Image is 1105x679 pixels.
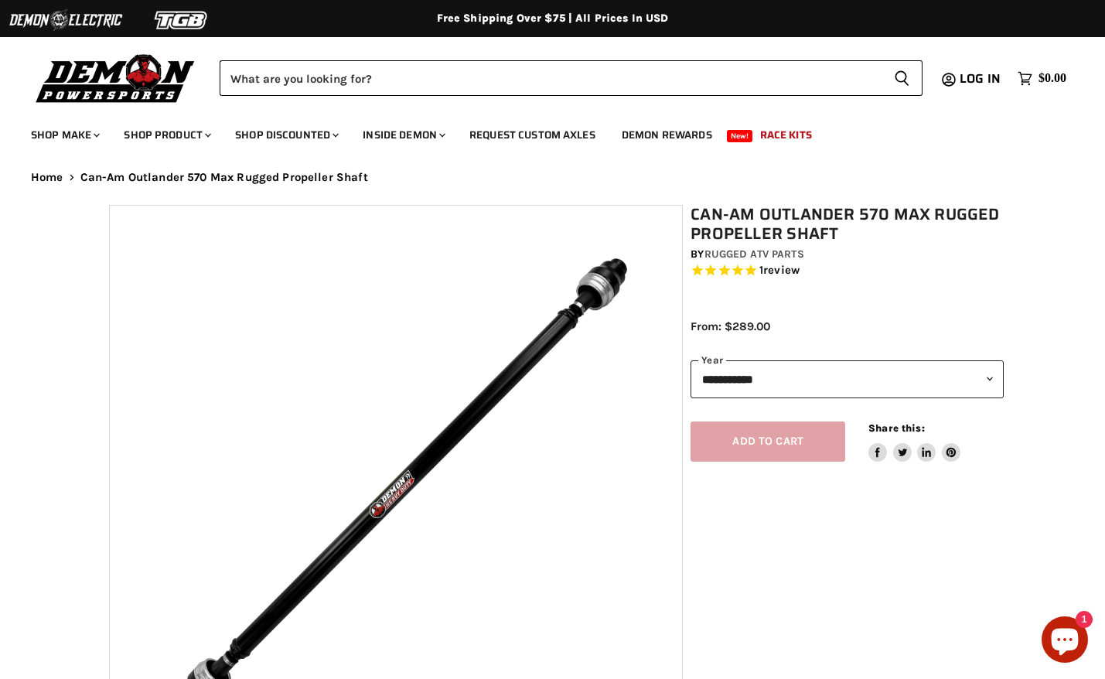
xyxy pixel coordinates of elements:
span: From: $289.00 [691,319,770,333]
a: Rugged ATV Parts [704,247,804,261]
span: Rated 5.0 out of 5 stars 1 reviews [691,263,1004,279]
select: year [691,360,1004,398]
span: Log in [960,69,1001,88]
span: New! [727,130,753,142]
a: Demon Rewards [610,119,724,151]
div: by [691,246,1004,263]
h1: Can-Am Outlander 570 Max Rugged Propeller Shaft [691,205,1004,244]
a: Race Kits [749,119,824,151]
button: Search [882,60,923,96]
img: Demon Electric Logo 2 [8,5,124,35]
a: Shop Discounted [223,119,348,151]
img: Demon Powersports [31,50,200,105]
span: 1 reviews [759,264,800,278]
form: Product [220,60,923,96]
span: Share this: [868,422,924,434]
img: TGB Logo 2 [124,5,240,35]
span: review [763,264,800,278]
ul: Main menu [19,113,1062,151]
a: Shop Make [19,119,109,151]
span: $0.00 [1038,71,1066,86]
input: Search [220,60,882,96]
a: Inside Demon [351,119,455,151]
a: Shop Product [112,119,220,151]
a: Log in [953,72,1010,86]
span: Can-Am Outlander 570 Max Rugged Propeller Shaft [80,171,368,184]
a: $0.00 [1010,67,1074,90]
inbox-online-store-chat: Shopify online store chat [1037,616,1093,667]
aside: Share this: [868,421,960,462]
a: Request Custom Axles [458,119,607,151]
a: Home [31,171,63,184]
